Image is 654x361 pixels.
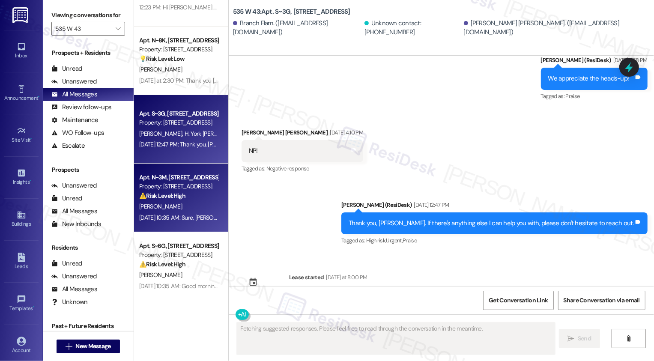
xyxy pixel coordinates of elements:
div: Unread [51,64,82,73]
div: Apt. S~3G, [STREET_ADDRESS] [139,109,218,118]
span: [PERSON_NAME] [139,66,182,73]
div: Maintenance [51,116,99,125]
div: [DATE] 12:47 PM: Thank you, [PERSON_NAME]. If there's anything else I can help you with, please d... [139,140,441,148]
div: Thank you, [PERSON_NAME]. If there's anything else I can help you with, please don't hesitate to ... [349,219,634,228]
div: NP! [249,146,258,155]
div: Residents [43,243,134,252]
div: Escalate [51,141,85,150]
div: Unread [51,194,82,203]
div: Unanswered [51,77,97,86]
div: Unread [51,259,82,268]
div: [DATE] 10:35 AM: Sure, [PERSON_NAME]! I will give the team a heads-up. [139,214,318,221]
span: Get Conversation Link [489,296,548,305]
div: Unanswered [51,181,97,190]
div: Property: [STREET_ADDRESS] [139,251,218,260]
span: [PERSON_NAME] [139,203,182,210]
span: • [30,178,31,184]
div: Unknown contact: [PHONE_NUMBER] [364,19,462,37]
img: ResiDesk Logo [12,7,30,23]
div: All Messages [51,285,97,294]
div: Unknown [51,298,88,307]
div: [DATE] 10:35 AM: Good morning, [PERSON_NAME]! Your lease will end on [DATE]. [139,282,337,290]
div: [DATE] 12:47 PM [412,200,449,209]
span: Urgent , [386,237,403,244]
a: Inbox [4,39,39,63]
div: [PERSON_NAME] (ResiDesk) [541,56,648,68]
b: 535 W 43: Apt. S~3G, [STREET_ADDRESS] [233,7,350,16]
div: [DATE] at 8:00 PM [324,273,367,282]
a: Account [4,334,39,357]
strong: ⚠️ Risk Level: High [139,192,185,200]
div: Unanswered [51,272,97,281]
textarea: Fetching suggested responses. Please feel free to read through the conversation in the meantime. [237,322,555,355]
div: New Inbounds [51,220,101,229]
span: Negative response [266,165,309,172]
input: All communities [55,22,111,36]
div: [DATE] 4:10 PM [328,128,363,137]
label: Viewing conversations for [51,9,125,22]
span: Praise [403,237,417,244]
div: Prospects + Residents [43,48,134,57]
div: [DATE] 2:58 PM [611,56,648,65]
div: [PERSON_NAME] (ResiDesk) [341,200,648,212]
div: Tagged as: [341,234,648,247]
a: Buildings [4,208,39,231]
span: • [31,136,32,142]
span: [PERSON_NAME] [139,130,185,137]
strong: 💡 Risk Level: Low [139,55,185,63]
button: Share Conversation via email [558,291,645,310]
span: Share Conversation via email [564,296,640,305]
span: H. York [PERSON_NAME] [184,130,245,137]
i:  [116,25,120,32]
div: Review follow-ups [51,103,111,112]
i:  [568,335,574,342]
div: All Messages [51,207,97,216]
div: [DATE] at 2:30 PM: Thank you [PERSON_NAME] for sharing your feedback. I will share your suggestio... [139,77,623,84]
span: • [33,304,34,310]
div: WO Follow-ups [51,128,104,137]
div: Property: [STREET_ADDRESS] [139,45,218,54]
div: Apt. S~6G, [STREET_ADDRESS] [139,242,218,251]
div: Prospects [43,165,134,174]
span: Send [578,334,591,343]
span: Praise [566,92,580,100]
span: High risk , [366,237,386,244]
div: Tagged as: [242,162,363,175]
div: Property: [STREET_ADDRESS] [139,118,218,127]
strong: ⚠️ Risk Level: High [139,260,185,268]
div: We appreciate the heads-up! [548,74,629,83]
a: Insights • [4,166,39,189]
div: Apt. N~3M, [STREET_ADDRESS] [139,173,218,182]
div: Past + Future Residents [43,322,134,331]
div: [PERSON_NAME] [PERSON_NAME]. ([EMAIL_ADDRESS][DOMAIN_NAME]) [464,19,648,37]
a: Templates • [4,292,39,315]
button: Get Conversation Link [483,291,553,310]
button: Send [559,329,600,348]
div: All Messages [51,90,97,99]
div: Apt. N~8K, [STREET_ADDRESS] [139,36,218,45]
div: Property: [STREET_ADDRESS] [139,182,218,191]
div: [PERSON_NAME] [PERSON_NAME] [242,128,363,140]
a: Site Visit • [4,124,39,147]
span: • [38,94,39,100]
div: Lease started [289,273,324,282]
a: Leads [4,250,39,273]
i:  [626,335,632,342]
span: [PERSON_NAME] [139,271,182,279]
div: Branch Elam. ([EMAIL_ADDRESS][DOMAIN_NAME]) [233,19,362,37]
div: Tagged as: [541,90,648,102]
